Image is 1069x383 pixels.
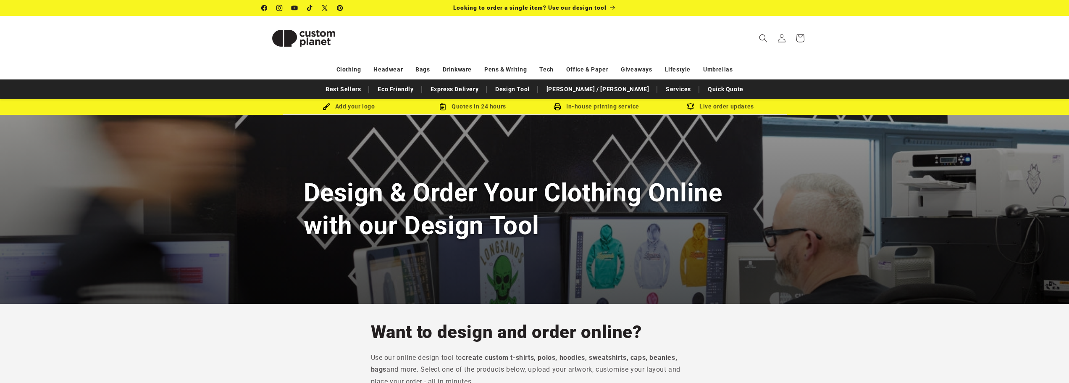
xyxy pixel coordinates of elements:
[287,101,411,112] div: Add your logo
[491,82,534,97] a: Design Tool
[258,16,349,60] a: Custom Planet
[539,62,553,77] a: Tech
[453,4,607,11] span: Looking to order a single item? Use our design tool
[659,101,783,112] div: Live order updates
[566,62,608,77] a: Office & Paper
[439,103,447,111] img: Order Updates Icon
[703,62,733,77] a: Umbrellas
[373,62,403,77] a: Headwear
[415,62,430,77] a: Bags
[373,82,418,97] a: Eco Friendly
[542,82,653,97] a: [PERSON_NAME] / [PERSON_NAME]
[304,177,766,241] h1: Design & Order Your Clothing Online with our Design Tool
[662,82,695,97] a: Services
[371,354,678,374] strong: create custom t-shirts, polos, hoodies, sweatshirts, caps, beanies, bags
[704,82,748,97] a: Quick Quote
[443,62,472,77] a: Drinkware
[621,62,652,77] a: Giveaways
[426,82,483,97] a: Express Delivery
[321,82,365,97] a: Best Sellers
[754,29,772,48] summary: Search
[336,62,361,77] a: Clothing
[535,101,659,112] div: In-house printing service
[665,62,691,77] a: Lifestyle
[687,103,694,111] img: Order updates
[484,62,527,77] a: Pens & Writing
[371,321,699,343] h2: Want to design and order online?
[262,19,346,57] img: Custom Planet
[323,103,330,111] img: Brush Icon
[554,103,561,111] img: In-house printing
[411,101,535,112] div: Quotes in 24 hours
